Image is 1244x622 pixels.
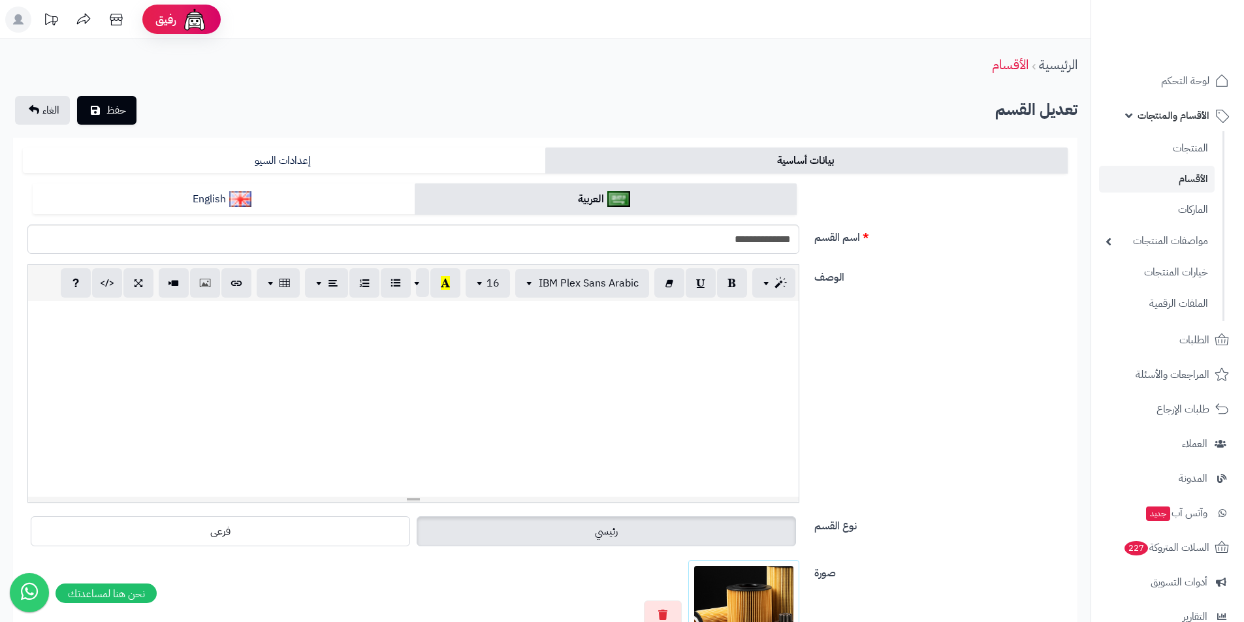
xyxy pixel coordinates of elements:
[809,513,1073,534] label: نوع القسم
[35,7,67,36] a: تحديثات المنصة
[1099,166,1215,193] a: الأقسام
[1099,359,1236,390] a: المراجعات والأسئلة
[539,275,639,291] span: IBM Plex Sans Arabic
[415,183,797,215] a: العربية
[23,148,545,174] a: إعدادات السيو
[1138,106,1209,125] span: الأقسام والمنتجات
[1179,469,1207,488] span: المدونة
[995,98,1077,121] b: تعديل القسم
[1099,258,1215,287] a: خيارات المنتجات
[77,96,136,125] button: حفظ
[182,7,208,33] img: ai-face.png
[1099,394,1236,425] a: طلبات الإرجاع
[1146,506,1170,521] span: جديد
[1099,428,1236,459] a: العملاء
[809,560,1073,581] label: صورة
[1099,290,1215,318] a: الملفات الرقمية
[155,12,176,27] span: رفيق
[1123,538,1209,557] span: السلات المتروكة
[1179,331,1209,349] span: الطلبات
[1099,497,1236,529] a: وآتس آبجديد
[106,102,126,118] span: حفظ
[1099,196,1215,224] a: الماركات
[1145,504,1207,522] span: وآتس آب
[1182,435,1207,453] span: العملاء
[992,55,1029,74] a: الأقسام
[1099,532,1236,563] a: السلات المتروكة227
[607,191,630,207] img: العربية
[1039,55,1077,74] a: الرئيسية
[1099,567,1236,598] a: أدوات التسويق
[466,269,510,298] button: 16
[1099,463,1236,494] a: المدونة
[515,269,649,298] button: IBM Plex Sans Arabic
[1161,72,1209,90] span: لوحة التحكم
[486,275,500,291] span: 16
[42,102,59,118] span: الغاء
[1099,227,1215,255] a: مواصفات المنتجات
[33,183,415,215] a: English
[809,264,1073,285] label: الوصف
[809,225,1073,245] label: اسم القسم
[15,96,70,125] a: الغاء
[1156,400,1209,418] span: طلبات الإرجاع
[229,191,252,207] img: English
[545,148,1068,174] a: بيانات أساسية
[595,523,618,539] span: رئيسي
[1099,65,1236,97] a: لوحة التحكم
[1136,365,1209,384] span: المراجعات والأسئلة
[210,523,231,539] span: فرعى
[1099,134,1215,163] a: المنتجات
[1151,573,1207,591] span: أدوات التسويق
[1124,541,1148,555] span: 227
[1099,324,1236,356] a: الطلبات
